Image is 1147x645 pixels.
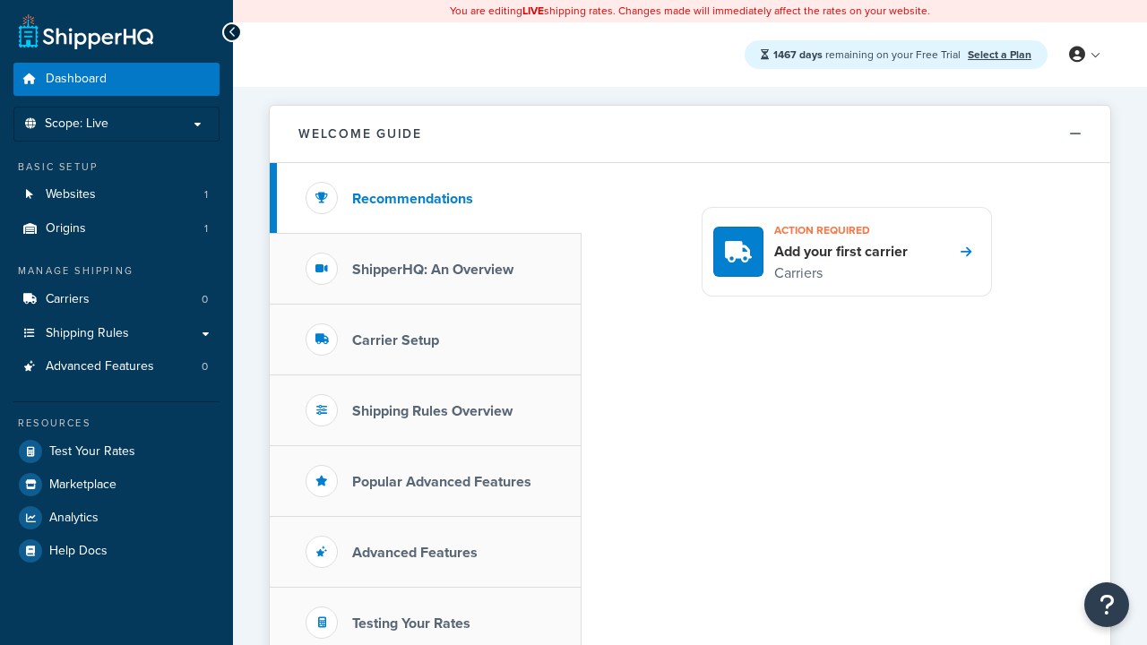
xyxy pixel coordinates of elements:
[522,3,544,19] b: LIVE
[13,178,220,211] li: Websites
[49,544,108,559] span: Help Docs
[13,159,220,175] div: Basic Setup
[774,219,908,242] h3: Action required
[49,444,135,460] span: Test Your Rates
[773,47,823,63] strong: 1467 days
[774,242,908,262] h4: Add your first carrier
[774,262,908,285] p: Carriers
[352,474,531,490] h3: Popular Advanced Features
[13,535,220,567] a: Help Docs
[13,283,220,316] li: Carriers
[13,502,220,534] a: Analytics
[13,469,220,501] a: Marketplace
[204,187,208,202] span: 1
[13,350,220,383] li: Advanced Features
[45,116,108,132] span: Scope: Live
[46,292,90,307] span: Carriers
[1084,582,1129,627] button: Open Resource Center
[13,283,220,316] a: Carriers0
[46,359,154,374] span: Advanced Features
[298,127,422,141] h2: Welcome Guide
[49,511,99,526] span: Analytics
[352,545,478,561] h3: Advanced Features
[13,212,220,245] li: Origins
[202,292,208,307] span: 0
[13,178,220,211] a: Websites1
[46,72,107,87] span: Dashboard
[352,332,439,348] h3: Carrier Setup
[13,263,220,279] div: Manage Shipping
[13,350,220,383] a: Advanced Features0
[773,47,963,63] span: remaining on your Free Trial
[13,416,220,431] div: Resources
[352,615,470,632] h3: Testing Your Rates
[13,63,220,96] a: Dashboard
[352,262,513,278] h3: ShipperHQ: An Overview
[270,106,1110,163] button: Welcome Guide
[13,435,220,468] a: Test Your Rates
[352,191,473,207] h3: Recommendations
[46,326,129,341] span: Shipping Rules
[352,403,513,419] h3: Shipping Rules Overview
[13,212,220,245] a: Origins1
[968,47,1031,63] a: Select a Plan
[46,221,86,236] span: Origins
[46,187,96,202] span: Websites
[49,477,116,493] span: Marketplace
[204,221,208,236] span: 1
[13,317,220,350] a: Shipping Rules
[202,359,208,374] span: 0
